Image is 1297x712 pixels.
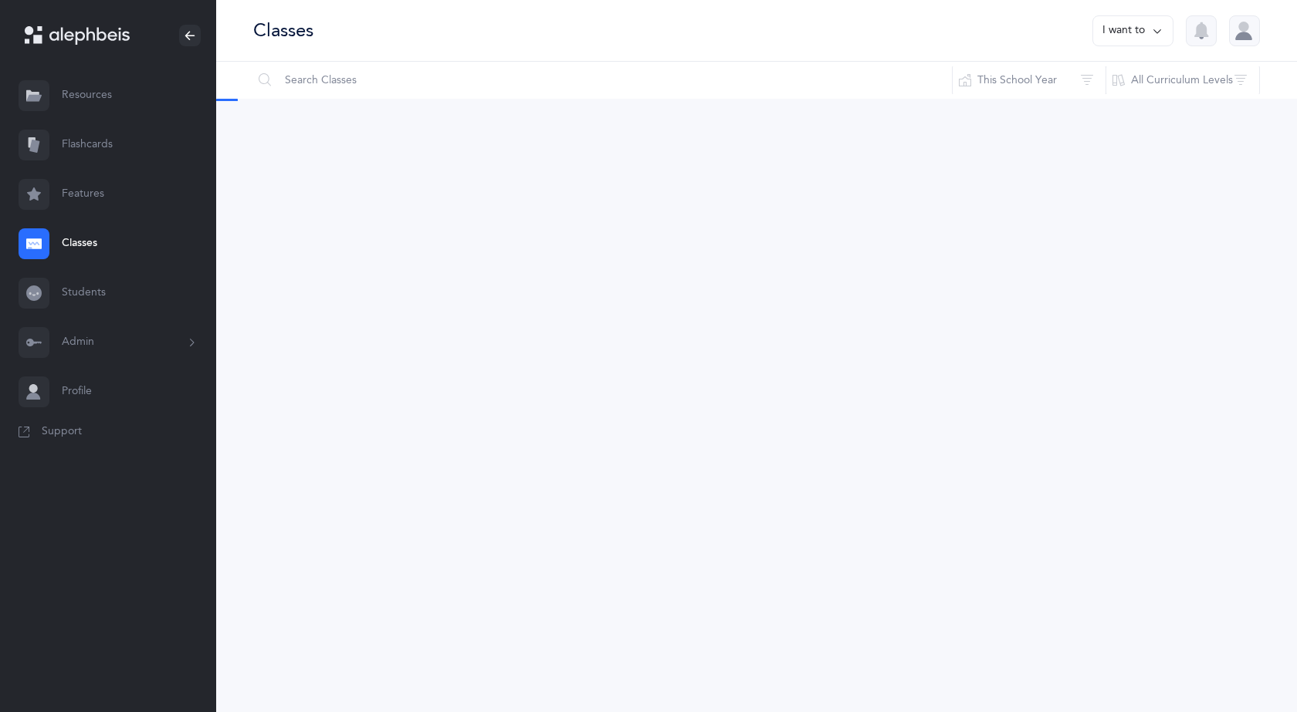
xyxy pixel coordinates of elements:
[42,424,82,440] span: Support
[1106,62,1260,99] button: All Curriculum Levels
[952,62,1106,99] button: This School Year
[253,18,313,43] div: Classes
[252,62,953,99] input: Search Classes
[1092,15,1173,46] button: I want to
